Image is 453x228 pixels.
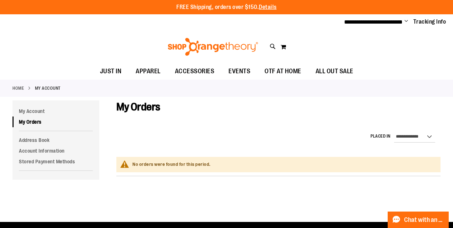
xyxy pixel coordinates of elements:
strong: My Account [35,85,61,91]
span: JUST IN [100,63,122,79]
span: My Orders [116,101,160,113]
a: Account Information [12,145,99,156]
a: My Account [12,106,99,117]
a: My Orders [12,117,99,127]
a: Address Book [12,135,99,145]
button: Chat with an Expert [388,212,449,228]
span: ALL OUT SALE [316,63,353,79]
a: Stored Payment Methods [12,156,99,167]
button: Account menu [404,18,408,25]
span: EVENTS [228,63,250,79]
span: Chat with an Expert [404,217,444,223]
a: Home [12,85,24,91]
span: No orders were found for this period. [132,162,211,167]
a: Details [259,4,277,10]
span: ACCESSORIES [175,63,215,79]
img: Shop Orangetheory [167,38,259,56]
span: OTF AT HOME [265,63,301,79]
label: Placed in [371,133,391,139]
p: FREE Shipping, orders over $150. [176,3,277,11]
span: APPAREL [136,63,161,79]
a: Tracking Info [413,18,446,26]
